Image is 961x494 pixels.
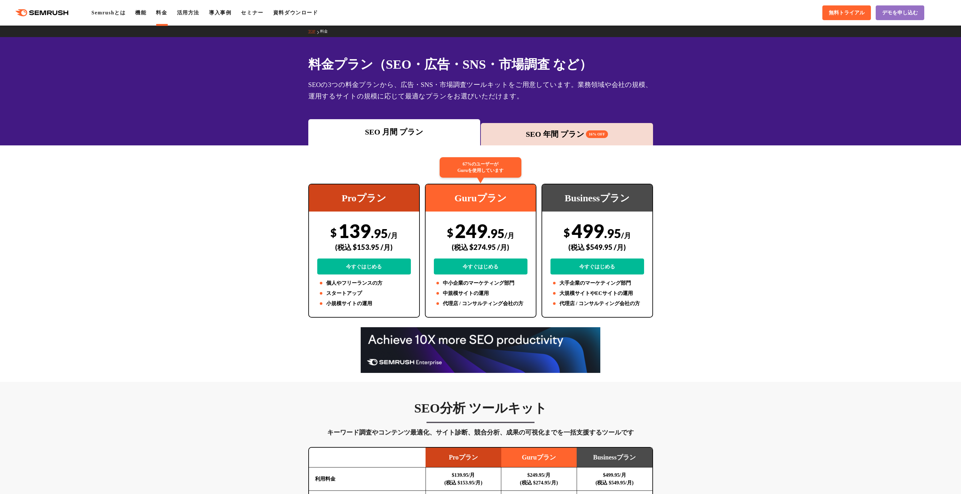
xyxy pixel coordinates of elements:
a: セミナー [241,10,263,15]
li: 中小企業のマーケティング部門 [434,279,527,287]
li: スタートアップ [317,289,411,297]
div: Businessプラン [542,184,652,212]
b: 利用料金 [315,476,335,482]
a: 資料ダウンロード [273,10,318,15]
b: $249.95/月 (税込 $274.95/月) [520,472,558,485]
span: $ [447,226,453,239]
h1: 料金プラン（SEO・広告・SNS・市場調査 など） [308,55,653,74]
a: 活用方法 [177,10,199,15]
a: Semrushとは [91,10,126,15]
li: 代理店 / コンサルティング会社の方 [434,300,527,307]
div: キーワード調査やコンテンツ最適化、サイト診断、競合分析、成果の可視化までを一括支援するツールです [308,427,653,437]
div: (税込 $549.95 /月) [550,236,644,259]
a: 今すぐはじめる [550,259,644,274]
span: /月 [621,231,631,240]
span: .95 [371,226,388,241]
div: 499 [550,220,644,274]
span: デモを申し込む [882,10,918,16]
a: 料金 [156,10,167,15]
li: 代理店 / コンサルティング会社の方 [550,300,644,307]
li: 小規模サイトの運用 [317,300,411,307]
td: Businessプラン [577,448,652,467]
div: Proプラン [309,184,419,212]
a: 導入事例 [209,10,231,15]
li: 大規模サイトやECサイトの運用 [550,289,644,297]
li: 大手企業のマーケティング部門 [550,279,644,287]
span: .95 [604,226,621,241]
b: $499.95/月 (税込 $549.95/月) [596,472,634,485]
span: $ [330,226,337,239]
span: .95 [488,226,504,241]
div: 249 [434,220,527,274]
div: 67%のユーザーが Guruを使用しています [440,157,521,178]
li: 個人やフリーランスの方 [317,279,411,287]
a: 無料トライアル [822,5,871,20]
a: TOP [308,29,320,34]
a: 料金 [320,29,333,34]
div: Guruプラン [426,184,536,212]
div: SEOの3つの料金プランから、広告・SNS・市場調査ツールキットをご用意しています。業務領域や会社の規模、運用するサイトの規模に応じて最適なプランをお選びいただけます。 [308,79,653,102]
a: 機能 [135,10,146,15]
div: SEO 年間 プラン [484,128,650,140]
div: (税込 $274.95 /月) [434,236,527,259]
a: デモを申し込む [876,5,924,20]
div: (税込 $153.95 /月) [317,236,411,259]
div: 139 [317,220,411,274]
td: Guruプラン [501,448,577,467]
td: Proプラン [426,448,501,467]
h3: SEO分析 ツールキット [308,400,653,416]
span: 16% OFF [586,130,608,138]
b: $139.95/月 (税込 $153.95/月) [444,472,482,485]
span: /月 [388,231,398,240]
div: SEO 月間 プラン [311,126,477,138]
span: 無料トライアル [829,10,865,16]
a: 今すぐはじめる [317,259,411,274]
span: /月 [504,231,514,240]
li: 中規模サイトの運用 [434,289,527,297]
a: 今すぐはじめる [434,259,527,274]
span: $ [564,226,570,239]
